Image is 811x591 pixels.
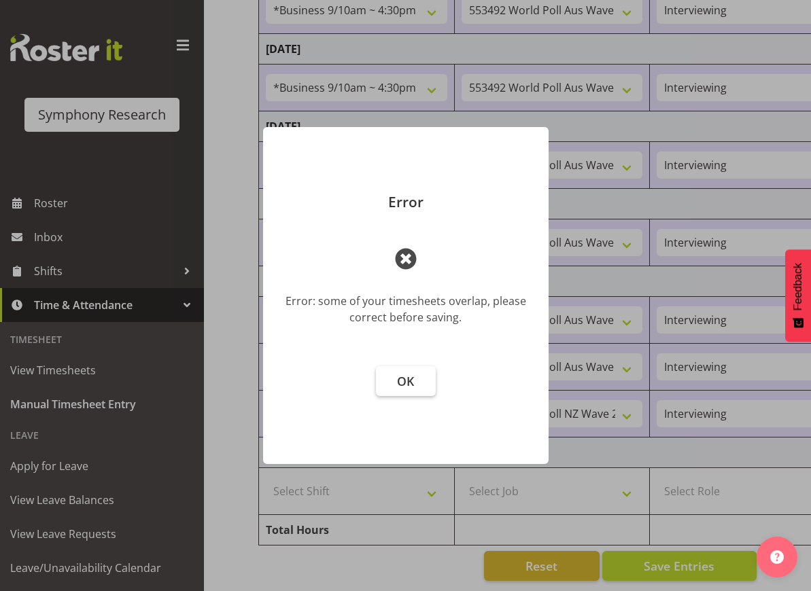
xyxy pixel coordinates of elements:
[770,550,784,564] img: help-xxl-2.png
[792,263,804,310] span: Feedback
[283,293,528,325] div: Error: some of your timesheets overlap, please correct before saving.
[785,249,811,342] button: Feedback - Show survey
[376,366,436,396] button: OK
[397,373,414,389] span: OK
[277,195,535,209] p: Error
